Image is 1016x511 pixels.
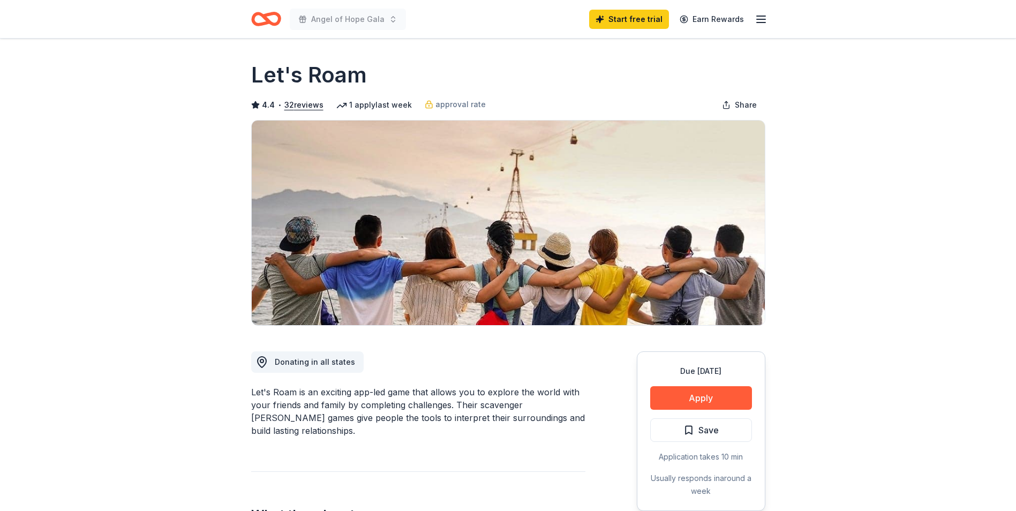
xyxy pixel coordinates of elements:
[589,10,669,29] a: Start free trial
[650,450,752,463] div: Application takes 10 min
[698,423,719,437] span: Save
[251,6,281,32] a: Home
[262,99,275,111] span: 4.4
[284,99,323,111] button: 32reviews
[650,365,752,378] div: Due [DATE]
[275,357,355,366] span: Donating in all states
[336,99,412,111] div: 1 apply last week
[435,98,486,111] span: approval rate
[713,94,765,116] button: Share
[251,60,367,90] h1: Let's Roam
[251,386,585,437] div: Let's Roam is an exciting app-led game that allows you to explore the world with your friends and...
[252,121,765,325] img: Image for Let's Roam
[735,99,757,111] span: Share
[277,101,281,109] span: •
[425,98,486,111] a: approval rate
[650,418,752,442] button: Save
[650,386,752,410] button: Apply
[290,9,406,30] button: Angel of Hope Gala
[650,472,752,498] div: Usually responds in around a week
[311,13,385,26] span: Angel of Hope Gala
[673,10,750,29] a: Earn Rewards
